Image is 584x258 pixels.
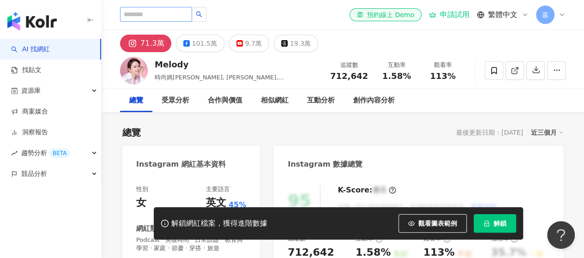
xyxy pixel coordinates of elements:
[120,57,148,84] img: KOL Avatar
[474,214,516,233] button: 解鎖
[136,185,148,193] div: 性別
[49,149,70,158] div: BETA
[330,71,368,81] span: 712,642
[21,163,47,184] span: 競品分析
[11,66,42,75] a: 找貼文
[136,236,246,252] span: Podcast · 美妝時尚 · 日常話題 · 教育與學習 · 家庭 · 節慶 · 穿搭 · 旅遊
[531,126,563,138] div: 近三個月
[196,11,202,18] span: search
[206,185,230,193] div: 主要語言
[155,74,284,90] span: 時尚媽[PERSON_NAME], [PERSON_NAME], [PERSON_NAME]時尚媽咪的衣櫃
[382,72,411,81] span: 1.58%
[11,45,50,54] a: searchAI 找網紅
[274,35,318,52] button: 19.3萬
[140,37,164,50] div: 71.3萬
[11,128,48,137] a: 洞察報告
[120,35,171,52] button: 71.3萬
[176,35,224,52] button: 101.5萬
[192,37,217,50] div: 101.5萬
[136,196,146,210] div: 女
[353,95,395,106] div: 創作內容分析
[290,37,311,50] div: 19.3萬
[7,12,57,30] img: logo
[122,126,141,139] div: 總覽
[21,80,41,101] span: 資源庫
[162,95,189,106] div: 受眾分析
[288,159,362,169] div: Instagram 數據總覽
[261,95,289,106] div: 相似網紅
[330,60,368,70] div: 追蹤數
[488,10,518,20] span: 繁體中文
[11,107,48,116] a: 商案媒合
[337,185,396,195] div: K-Score :
[171,219,267,228] div: 解鎖網紅檔案，獲得進階數據
[229,200,246,210] span: 45%
[21,143,70,163] span: 趨勢分析
[208,95,242,106] div: 合作與價值
[307,95,335,106] div: 互動分析
[429,10,470,19] a: 申請試用
[418,220,457,227] span: 觀看圖表範例
[483,220,490,227] span: lock
[430,72,456,81] span: 113%
[357,10,414,19] div: 預約線上 Demo
[379,60,414,70] div: 互動率
[206,196,226,210] div: 英文
[129,95,143,106] div: 總覽
[425,60,460,70] div: 觀看率
[155,59,320,70] div: Melody
[136,159,226,169] div: Instagram 網紅基本資料
[229,35,269,52] button: 9.7萬
[456,129,523,136] div: 最後更新日期：[DATE]
[11,150,18,156] span: rise
[494,220,506,227] span: 解鎖
[398,214,467,233] button: 觀看圖表範例
[349,8,421,21] a: 預約線上 Demo
[245,37,262,50] div: 9.7萬
[542,10,548,20] span: 嘉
